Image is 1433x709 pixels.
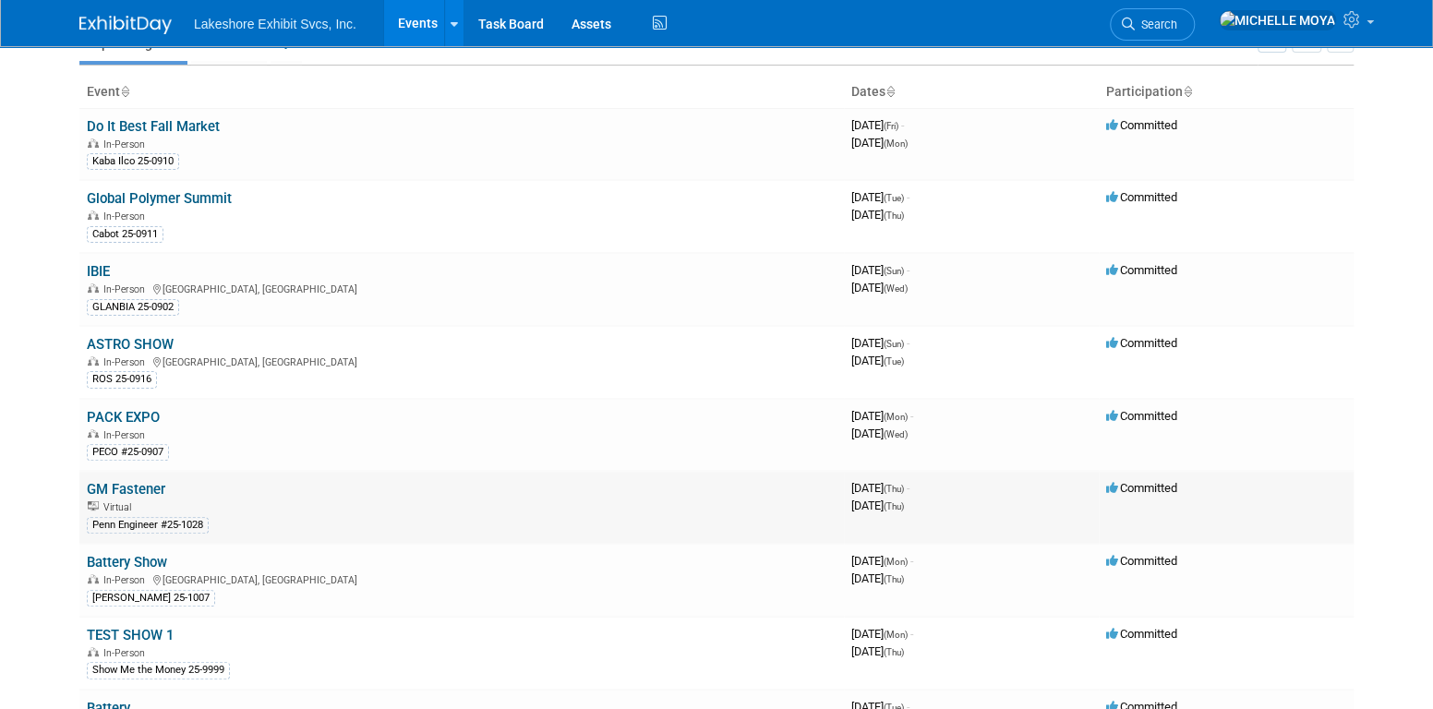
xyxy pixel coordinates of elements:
[851,190,909,204] span: [DATE]
[1135,18,1177,31] span: Search
[884,484,904,494] span: (Thu)
[884,647,904,657] span: (Thu)
[884,412,908,422] span: (Mon)
[88,138,99,148] img: In-Person Event
[907,263,909,277] span: -
[1106,263,1177,277] span: Committed
[87,263,110,280] a: IBIE
[87,554,167,571] a: Battery Show
[87,336,174,353] a: ASTRO SHOW
[884,283,908,294] span: (Wed)
[851,136,908,150] span: [DATE]
[87,409,160,426] a: PACK EXPO
[851,354,904,367] span: [DATE]
[88,283,99,293] img: In-Person Event
[1099,77,1354,108] th: Participation
[1183,84,1192,99] a: Sort by Participation Type
[884,429,908,439] span: (Wed)
[884,193,904,203] span: (Tue)
[87,354,837,368] div: [GEOGRAPHIC_DATA], [GEOGRAPHIC_DATA]
[1106,336,1177,350] span: Committed
[87,153,179,170] div: Kaba Ilco 25-0910
[1106,554,1177,568] span: Committed
[88,501,99,511] img: Virtual Event
[851,208,904,222] span: [DATE]
[103,210,151,222] span: In-Person
[87,371,157,388] div: ROS 25-0916
[884,266,904,276] span: (Sun)
[1106,409,1177,423] span: Committed
[1110,8,1195,41] a: Search
[87,118,220,135] a: Do It Best Fall Market
[87,627,174,643] a: TEST SHOW 1
[851,118,904,132] span: [DATE]
[194,17,356,31] span: Lakeshore Exhibit Svcs, Inc.
[910,554,913,568] span: -
[103,647,151,659] span: In-Person
[1106,627,1177,641] span: Committed
[851,499,904,512] span: [DATE]
[87,190,232,207] a: Global Polymer Summit
[88,429,99,439] img: In-Person Event
[103,138,151,150] span: In-Person
[884,121,898,131] span: (Fri)
[1106,118,1177,132] span: Committed
[103,283,151,295] span: In-Person
[910,627,913,641] span: -
[884,339,904,349] span: (Sun)
[910,409,913,423] span: -
[851,427,908,440] span: [DATE]
[87,281,837,295] div: [GEOGRAPHIC_DATA], [GEOGRAPHIC_DATA]
[1219,10,1336,30] img: MICHELLE MOYA
[884,630,908,640] span: (Mon)
[884,356,904,367] span: (Tue)
[851,571,904,585] span: [DATE]
[79,77,844,108] th: Event
[87,481,165,498] a: GM Fastener
[1106,190,1177,204] span: Committed
[851,263,909,277] span: [DATE]
[87,590,215,607] div: [PERSON_NAME] 25-1007
[103,574,151,586] span: In-Person
[103,429,151,441] span: In-Person
[884,210,904,221] span: (Thu)
[88,574,99,583] img: In-Person Event
[884,138,908,149] span: (Mon)
[907,481,909,495] span: -
[851,281,908,294] span: [DATE]
[851,409,913,423] span: [DATE]
[87,517,209,534] div: Penn Engineer #25-1028
[88,356,99,366] img: In-Person Event
[87,299,179,316] div: GLANBIA 25-0902
[851,554,913,568] span: [DATE]
[851,627,913,641] span: [DATE]
[87,226,163,243] div: Cabot 25-0911
[103,356,151,368] span: In-Person
[907,190,909,204] span: -
[87,662,230,679] div: Show Me the Money 25-9999
[851,336,909,350] span: [DATE]
[851,644,904,658] span: [DATE]
[1106,481,1177,495] span: Committed
[120,84,129,99] a: Sort by Event Name
[884,557,908,567] span: (Mon)
[884,501,904,511] span: (Thu)
[87,571,837,586] div: [GEOGRAPHIC_DATA], [GEOGRAPHIC_DATA]
[901,118,904,132] span: -
[88,647,99,656] img: In-Person Event
[88,210,99,220] img: In-Person Event
[885,84,895,99] a: Sort by Start Date
[884,574,904,584] span: (Thu)
[79,16,172,34] img: ExhibitDay
[851,481,909,495] span: [DATE]
[907,336,909,350] span: -
[87,444,169,461] div: PECO #25-0907
[103,501,137,513] span: Virtual
[844,77,1099,108] th: Dates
